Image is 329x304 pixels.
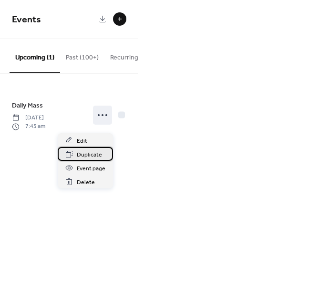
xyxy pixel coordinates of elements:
[12,101,43,111] span: Daily Mass
[12,114,45,122] span: [DATE]
[77,164,105,174] span: Event page
[12,100,43,111] a: Daily Mass
[60,39,104,72] button: Past (100+)
[77,177,95,187] span: Delete
[12,122,45,131] span: 7:45 am
[77,150,102,160] span: Duplicate
[104,39,157,72] button: Recurring (19)
[77,136,87,146] span: Edit
[12,10,41,29] span: Events
[10,39,60,73] button: Upcoming (1)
